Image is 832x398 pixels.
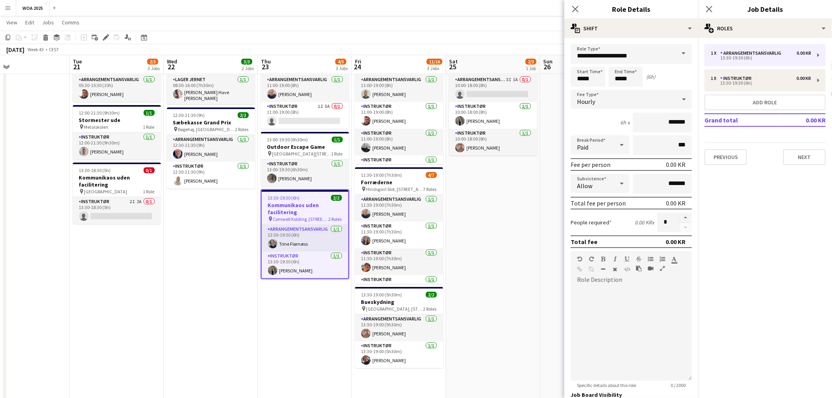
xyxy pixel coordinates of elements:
[331,151,343,157] span: 1 Role
[720,76,755,81] div: Instruktør
[571,382,642,388] span: Specific details about this role
[366,186,423,192] span: Hindsgavl Slot, [STREET_ADDRESS]
[84,189,128,194] span: [GEOGRAPHIC_DATA]
[84,124,109,130] span: Metalskolen
[73,163,161,224] app-job-card: 13:30-18:30 (5h)0/1Kommunikaos uden facilitering [GEOGRAPHIC_DATA]1 RoleInstruktør2I2A0/113:30-18...
[260,62,271,71] span: 23
[355,275,443,302] app-card-role: Instruktør1/111:30-19:00 (7h30m)
[178,126,235,132] span: Bøgehøj, [GEOGRAPHIC_DATA]
[6,46,24,54] div: [DATE]
[355,167,443,284] app-job-card: 11:30-19:00 (7h30m)4/7Forræderne Hindsgavl Slot, [STREET_ADDRESS]7 RolesArrangementsansvarlig1/11...
[426,172,437,178] span: 4/7
[448,62,458,71] span: 25
[62,19,80,26] span: Comms
[167,58,177,65] span: Wed
[72,62,82,71] span: 21
[166,62,177,71] span: 22
[648,256,653,262] button: Unordered List
[261,132,349,186] app-job-card: 13:00-19:30 (6h30m)1/1Outdoor Escape Game [GEOGRAPHIC_DATA][STREET_ADDRESS][GEOGRAPHIC_DATA]1 Rol...
[427,59,442,65] span: 11/16
[22,17,37,28] a: Edit
[39,17,57,28] a: Jobs
[73,197,161,224] app-card-role: Instruktør2I2A0/113:30-18:30 (5h)
[167,48,255,104] app-job-card: 08:30-16:00 (7h30m)1/1Lager Lager1 RoleLager Jernet1/108:30-16:00 (7h30m)[PERSON_NAME] Have [PERS...
[261,189,349,279] app-job-card: 13:30-19:30 (6h)2/2Kommunikaos uden facilitering Comwell Kolding, [STREET_ADDRESS]2 RolesArrangem...
[526,65,536,71] div: 1 Job
[426,292,437,298] span: 2/2
[262,225,348,252] app-card-role: Arrangementsansvarlig1/113:30-19:30 (6h)Trine Flørnæss
[148,65,160,71] div: 3 Jobs
[449,58,458,65] span: Sat
[331,195,342,201] span: 2/2
[711,56,811,60] div: 13:30-19:30 (6h)
[449,129,537,155] app-card-role: Instruktør1/110:00-18:00 (8h)[PERSON_NAME]
[238,112,249,118] span: 2/2
[449,75,537,102] app-card-role: Arrangementsansvarlig3I1A0/110:00-18:00 (8h)
[167,119,255,126] h3: Sæbekasse Grand Prix
[262,202,348,216] h3: Kommunikaos uden facilitering
[620,119,630,126] div: 6h x
[449,48,537,155] div: 10:00-18:00 (8h)2/3WOA Olympics Skarrildhus3 RolesArrangementsansvarlig3I1A0/110:00-18:00 (8h) In...
[355,48,443,164] app-job-card: 11:00-19:00 (8h)5/7Stormester Udendørs Nyborg7 RolesArrangementsansvarlig1/111:00-19:00 (8h)[PERS...
[16,0,50,16] button: WOA 2025
[273,216,329,222] span: Comwell Kolding, [STREET_ADDRESS]
[332,137,343,143] span: 1/1
[262,252,348,278] app-card-role: Instruktør1/113:30-19:30 (6h)[PERSON_NAME]
[601,256,606,262] button: Bold
[601,266,606,272] button: Horizontal Line
[543,58,553,65] span: Sun
[797,76,811,81] div: 0.00 KR
[235,126,249,132] span: 2 Roles
[355,129,443,155] app-card-role: Instruktør1/111:00-19:00 (8h)[PERSON_NAME]
[636,265,642,272] button: Paste as plain text
[355,222,443,248] app-card-role: Instruktør1/111:30-19:00 (7h30m)[PERSON_NAME]
[336,65,348,71] div: 3 Jobs
[355,315,443,341] app-card-role: Arrangementsansvarlig1/113:30-19:00 (5h30m)[PERSON_NAME]
[666,238,686,246] div: 0.00 KR
[666,199,686,207] div: 0.00 KR
[660,256,665,262] button: Ordered List
[612,256,618,262] button: Italic
[261,143,349,150] h3: Outdoor Escape Game
[635,219,654,226] div: 0.00 KR x
[261,48,349,129] div: 11:00-19:00 (8h)1/2Mission Impossible Helsingør2 RolesArrangementsansvarlig1/111:00-19:00 (8h)[PE...
[525,59,536,65] span: 2/3
[671,256,677,262] button: Text Color
[664,382,692,388] span: 0 / 2000
[571,238,597,246] div: Total fee
[698,19,832,38] div: Roles
[660,265,665,272] button: Fullscreen
[711,50,720,56] div: 1 x
[167,107,255,189] app-job-card: 12:30-21:30 (9h)2/2Sæbekasse Grand Prix Bøgehøj, [GEOGRAPHIC_DATA]2 RolesArrangementsansvarlig1/1...
[144,110,155,116] span: 1/1
[704,114,780,126] td: Grand total
[147,59,158,65] span: 2/3
[267,137,308,143] span: 13:00-19:30 (6h30m)
[173,112,205,118] span: 12:30-21:30 (9h)
[354,62,361,71] span: 24
[564,19,698,38] div: Shift
[73,48,161,102] div: 05:30-15:30 (10h)1/1The Domino Effect [GEOGRAPHIC_DATA]1 RoleArrangementsansvarlig1/105:30-15:30 ...
[624,256,630,262] button: Underline
[73,133,161,159] app-card-role: Instruktør1/112:00-21:30 (9h30m)[PERSON_NAME]
[589,256,594,262] button: Redo
[423,306,437,312] span: 2 Roles
[6,19,17,26] span: View
[780,114,826,126] td: 0.00 KR
[361,172,402,178] span: 11:30-19:00 (7h30m)
[571,161,610,168] div: Fee per person
[42,19,54,26] span: Jobs
[648,265,653,272] button: Insert video
[711,76,720,81] div: 1 x
[783,149,826,165] button: Next
[272,151,331,157] span: [GEOGRAPHIC_DATA][STREET_ADDRESS][GEOGRAPHIC_DATA]
[542,62,553,71] span: 26
[679,213,692,223] button: Increase
[73,174,161,188] h3: Kommunikaos uden facilitering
